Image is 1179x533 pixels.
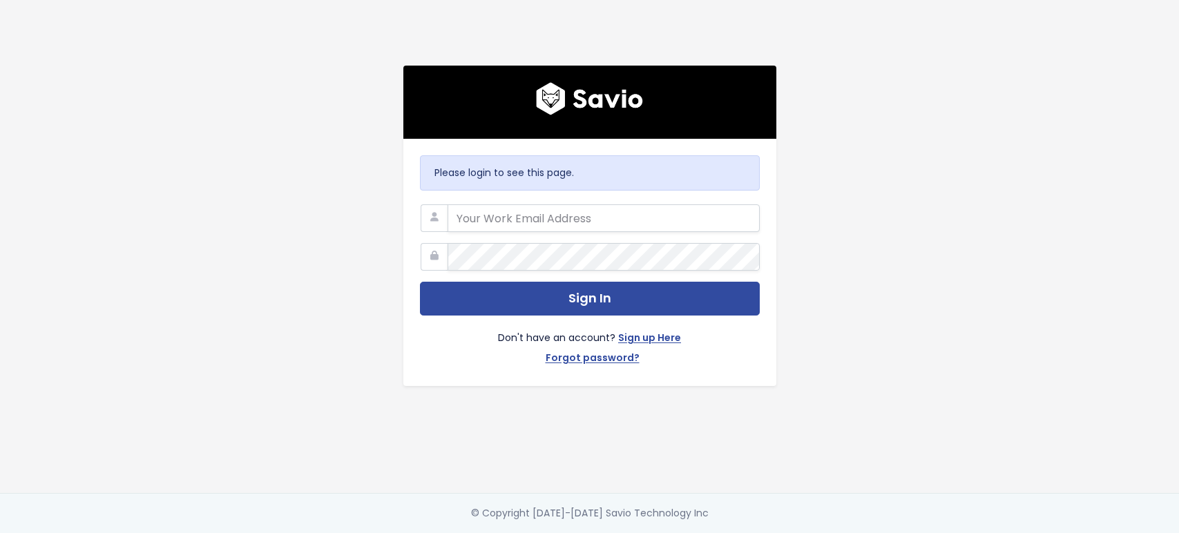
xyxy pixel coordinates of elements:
[420,316,760,369] div: Don't have an account?
[536,82,643,115] img: logo600x187.a314fd40982d.png
[618,329,681,349] a: Sign up Here
[420,282,760,316] button: Sign In
[448,204,760,232] input: Your Work Email Address
[471,505,709,522] div: © Copyright [DATE]-[DATE] Savio Technology Inc
[434,164,745,182] p: Please login to see this page.
[546,349,640,369] a: Forgot password?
